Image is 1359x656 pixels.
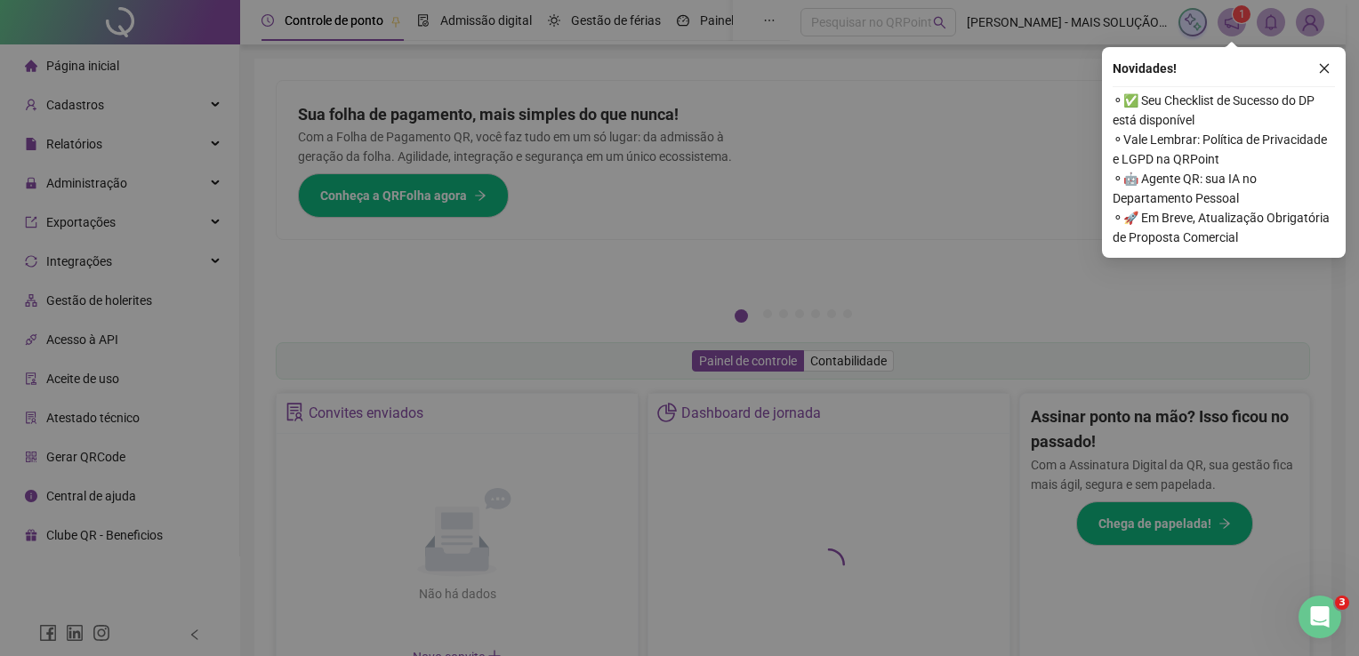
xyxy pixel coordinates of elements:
span: 3 [1335,596,1349,610]
span: Novidades ! [1113,59,1177,78]
span: ⚬ 🤖 Agente QR: sua IA no Departamento Pessoal [1113,169,1335,208]
iframe: Intercom live chat [1299,596,1341,638]
span: close [1318,62,1331,75]
span: ⚬ Vale Lembrar: Política de Privacidade e LGPD na QRPoint [1113,130,1335,169]
span: ⚬ 🚀 Em Breve, Atualização Obrigatória de Proposta Comercial [1113,208,1335,247]
span: ⚬ ✅ Seu Checklist de Sucesso do DP está disponível [1113,91,1335,130]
